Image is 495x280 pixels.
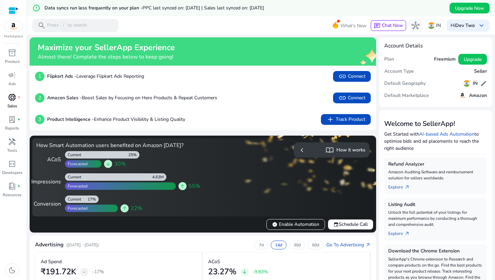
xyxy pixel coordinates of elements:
[35,115,44,124] p: 3
[7,103,17,109] p: Sales
[180,183,185,189] span: arrow_upward
[8,93,16,101] span: donut_small
[36,200,61,208] div: Conversion
[321,114,371,125] button: addTrack Product
[122,206,127,211] span: arrow_upward
[480,80,487,87] span: edit
[88,197,99,202] div: 17%
[384,69,414,74] h5: Account Type
[189,182,200,190] span: 55%
[474,69,487,74] h5: Seller
[338,72,346,80] span: link
[105,161,111,167] span: arrow_downward
[128,152,139,157] div: 25%
[371,20,406,31] button: chatChat Now
[18,96,20,99] span: fiber_manual_record
[333,71,371,82] button: linkConnect
[4,21,23,31] img: amazon.svg
[384,120,487,128] h3: Welcome to SellerApp!
[8,138,16,146] span: handyman
[272,222,277,227] span: verified
[464,56,482,63] span: Upgrade
[38,22,46,30] span: search
[312,242,319,248] p: 60d
[242,269,247,275] span: arrow_downward
[36,155,61,164] div: ACoS
[35,242,64,248] h4: Advertising
[8,115,16,124] span: lab_profile
[3,192,22,198] p: Resources
[266,219,325,230] button: verifiedEnable Automation
[338,72,365,80] span: Connect
[473,81,477,86] h5: IN
[333,222,339,227] span: event
[333,93,371,103] button: linkConnect
[259,242,264,248] p: 7d
[436,20,441,31] p: IN
[388,202,483,208] h5: Listing Audit
[65,174,81,180] div: Current
[338,94,346,102] span: link
[47,94,217,101] p: Boost Sales by Focusing on Hero Products & Repeat Customers
[44,5,264,11] h5: Data syncs run less frequently on your plan -
[455,22,475,29] b: Dev Two
[60,22,66,29] span: /
[47,116,185,123] p: Enhance Product Visibility & Listing Quality
[388,228,415,237] a: Explorearrow_outward
[32,4,40,12] mat-icon: error_outline
[7,147,17,153] p: Tools
[388,248,483,254] h5: Download the Chrome Extension
[208,267,236,277] h2: 23.27%
[65,161,88,167] div: Forecasted
[35,72,44,81] p: 1
[38,54,175,60] h4: Almost there! Complete the steps below to keep going!
[451,23,475,28] p: Hi
[384,57,394,62] h5: Plan
[47,95,82,101] b: Amazon Sales -
[384,43,487,49] h4: Account Details
[477,22,486,30] span: keyboard_arrow_down
[65,152,81,157] div: Current
[8,160,16,168] span: code_blocks
[469,93,487,99] h5: Amazon
[8,182,16,190] span: book_4
[333,221,368,228] span: Schedule Call
[5,59,20,65] p: Product
[47,73,76,79] b: Flipkart Ads -
[388,209,483,228] p: Unlock the full potential of your listings for maximum performance by conducting a thorough and c...
[142,5,264,11] span: PPC last synced on: [DATE] | Sales last synced on: [DATE]
[326,146,334,154] span: import_contacts
[253,270,268,274] p: -9.83%
[8,266,16,274] span: dark_mode
[208,258,220,265] p: ACoS
[382,22,403,29] span: Chat Now
[47,116,94,123] b: Product Intelligence -
[152,174,166,180] div: 4.63M
[65,206,88,211] div: Forecasted
[83,268,86,276] span: -
[66,242,99,248] p: ([DATE] - [DATE])
[374,23,381,29] span: chat
[41,258,62,265] p: Ad Spend
[411,22,420,30] span: hub
[326,115,334,124] span: add
[8,81,16,87] p: Ads
[388,162,483,167] h5: Refund Analyzer
[36,178,61,186] div: Impressions
[409,19,422,32] button: hub
[463,80,470,87] img: in.svg
[47,22,87,29] p: Press to search
[336,147,365,153] h5: How it works
[434,57,456,62] h5: Freemium
[2,170,23,176] p: Developers
[458,54,487,65] button: Upgrade
[8,71,16,79] span: campaign
[455,5,484,12] span: Upgrade Now
[384,81,426,86] h5: Default Geography
[47,73,144,80] p: Leverage Flipkart Ads Reporting
[388,181,415,190] a: Explorearrow_outward
[338,94,365,102] span: Connect
[41,267,76,277] h2: ₹191.72K
[5,125,19,131] p: Reports
[428,22,435,29] img: in.svg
